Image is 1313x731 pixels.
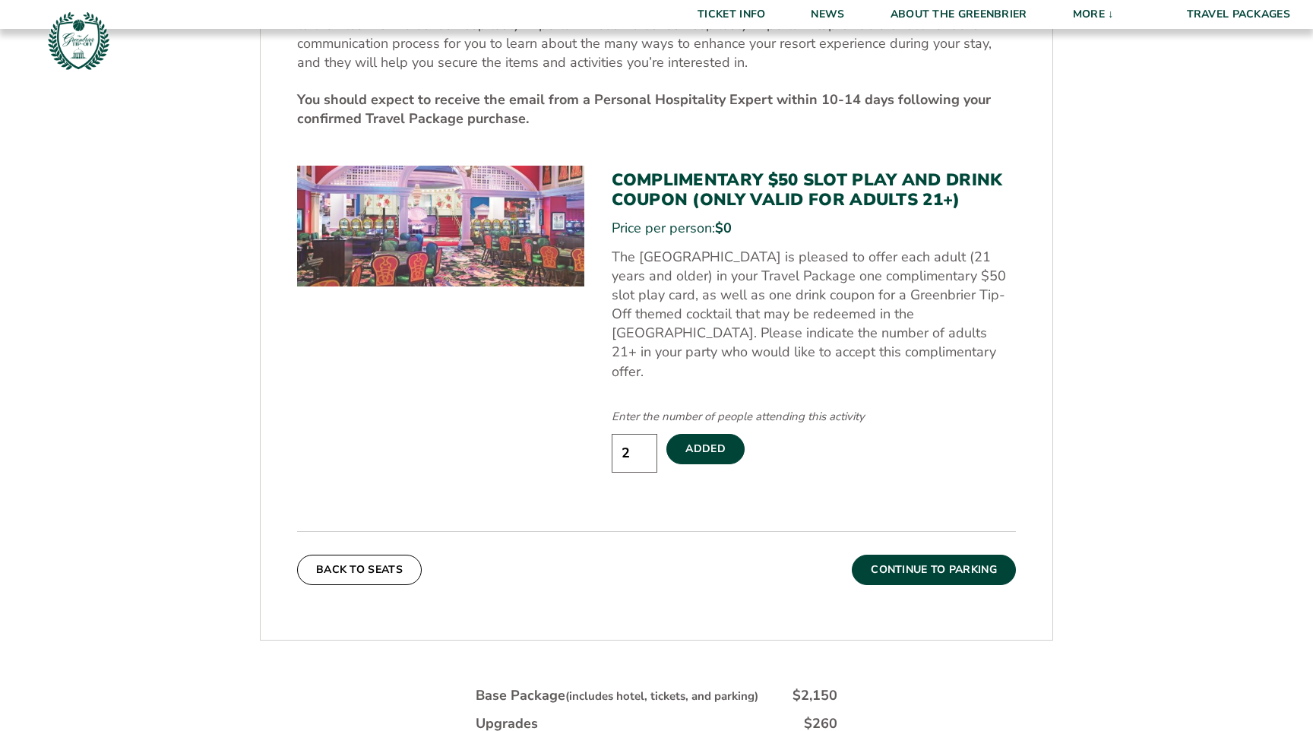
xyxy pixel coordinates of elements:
[476,686,758,705] div: Base Package
[852,555,1016,585] button: Continue To Parking
[46,8,112,74] img: Greenbrier Tip-Off
[297,555,422,585] button: Back To Seats
[565,688,758,704] small: (includes hotel, tickets, and parking)
[297,166,584,287] img: Complimentary $50 Slot Play and Drink Coupon (Only Valid for Adults 21+)
[793,686,837,705] div: $2,150
[612,409,1016,425] div: Enter the number of people attending this activity
[612,219,1016,238] div: Price per person:
[666,434,745,464] label: Added
[612,170,1016,210] h3: Complimentary $50 Slot Play and Drink Coupon (Only Valid for Adults 21+)
[297,90,991,128] strong: You should expect to receive the email from a Personal Hospitality Expert within 10-14 days follo...
[612,248,1016,381] p: The [GEOGRAPHIC_DATA] is pleased to offer each adult (21 years and older) in your Travel Package ...
[715,219,732,237] span: $0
